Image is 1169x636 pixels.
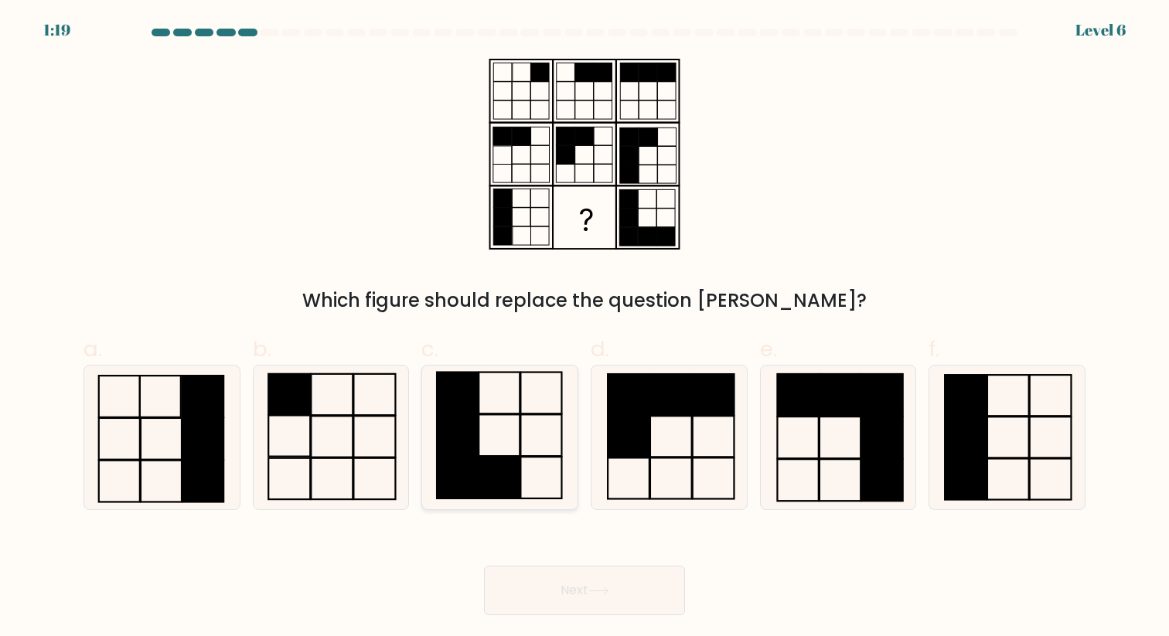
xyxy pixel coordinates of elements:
[591,334,609,364] span: d.
[421,334,438,364] span: c.
[484,566,685,615] button: Next
[1075,19,1126,42] div: Level 6
[43,19,70,42] div: 1:19
[93,287,1076,315] div: Which figure should replace the question [PERSON_NAME]?
[929,334,939,364] span: f.
[83,334,102,364] span: a.
[253,334,271,364] span: b.
[760,334,777,364] span: e.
